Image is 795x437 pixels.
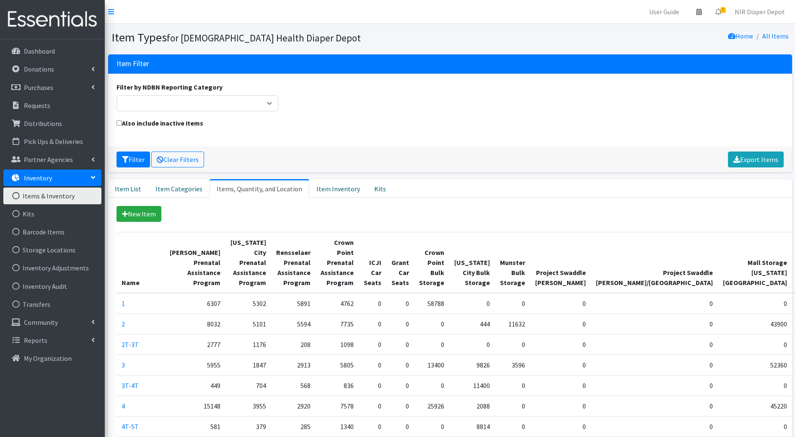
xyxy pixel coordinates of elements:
td: 0 [530,293,591,314]
a: Distributions [3,115,101,132]
td: 0 [414,416,449,437]
td: 0 [386,314,414,334]
td: 0 [495,375,530,396]
th: Rensselaer Prenatal Assistance Program [271,232,316,293]
td: 0 [530,396,591,416]
td: 0 [386,334,414,355]
a: Clear Filters [151,152,204,167]
label: Filter by NDBN Reporting Category [117,82,223,92]
span: 3 [720,7,726,13]
td: 7735 [316,314,359,334]
th: [US_STATE] City Bulk Storage [449,232,495,293]
a: 4T-5T [122,422,139,431]
td: 0 [449,293,495,314]
td: 0 [495,416,530,437]
th: Project Swaddle [PERSON_NAME] [530,232,591,293]
a: Item Categories [148,179,210,198]
a: Item Inventory [309,179,367,198]
th: Grant Car Seats [386,232,414,293]
td: 208 [271,334,316,355]
th: [PERSON_NAME] Prenatal Assistance Program [165,232,225,293]
a: 3 [709,3,728,20]
td: 45220 [718,396,792,416]
td: 0 [591,293,718,314]
a: Dashboard [3,43,101,59]
th: Munster Bulk Storage [495,232,530,293]
a: Export Items [728,152,784,167]
a: Kits [367,179,393,198]
td: 58788 [414,293,449,314]
td: 0 [359,396,386,416]
a: Item List [108,179,148,198]
a: Inventory [3,170,101,186]
a: Purchases [3,79,101,96]
img: HumanEssentials [3,5,101,33]
td: 9826 [449,355,495,375]
p: Reports [24,336,47,344]
td: 0 [414,314,449,334]
td: 5891 [271,293,316,314]
a: Items & Inventory [3,188,101,204]
td: 25926 [414,396,449,416]
td: 285 [271,416,316,437]
td: 0 [591,334,718,355]
td: 11400 [449,375,495,396]
td: 0 [530,314,591,334]
td: 0 [495,396,530,416]
td: 5302 [225,293,271,314]
td: 444 [449,314,495,334]
th: Crown Point Bulk Storage [414,232,449,293]
td: 0 [386,396,414,416]
td: 0 [591,416,718,437]
td: 1340 [316,416,359,437]
td: 0 [495,334,530,355]
td: 449 [165,375,225,396]
td: 2913 [271,355,316,375]
a: Partner Agencies [3,151,101,168]
td: 3955 [225,396,271,416]
td: 1847 [225,355,271,375]
th: Project Swaddle [PERSON_NAME]/[GEOGRAPHIC_DATA] [591,232,718,293]
td: 0 [530,355,591,375]
td: 0 [359,314,386,334]
td: 6307 [165,293,225,314]
p: Inventory [24,174,52,182]
td: 379 [225,416,271,437]
td: 3596 [495,355,530,375]
td: 52360 [718,355,792,375]
a: 1 [122,299,125,308]
td: 7578 [316,396,359,416]
td: 0 [386,375,414,396]
a: All Items [762,32,789,40]
td: 0 [591,396,718,416]
a: 2 [122,320,125,328]
td: 0 [495,293,530,314]
a: 3 [122,361,125,369]
a: 4 [122,402,125,410]
p: Donations [24,65,54,73]
td: 0 [386,355,414,375]
td: 4762 [316,293,359,314]
p: Purchases [24,83,53,92]
td: 11632 [495,314,530,334]
td: 43900 [718,314,792,334]
td: 0 [414,375,449,396]
td: 0 [718,375,792,396]
th: Name [117,232,165,293]
td: 568 [271,375,316,396]
p: My Organization [24,354,72,362]
td: 1176 [225,334,271,355]
p: Dashboard [24,47,55,55]
a: Community [3,314,101,331]
a: New Item [117,206,161,222]
th: [US_STATE] City Prenatal Assistance Program [225,232,271,293]
a: User Guide [642,3,686,20]
a: Donations [3,61,101,77]
td: 5805 [316,355,359,375]
td: 0 [718,293,792,314]
a: Inventory Adjustments [3,260,101,276]
td: 0 [530,334,591,355]
td: 0 [718,416,792,437]
td: 8032 [165,314,225,334]
td: 0 [591,355,718,375]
